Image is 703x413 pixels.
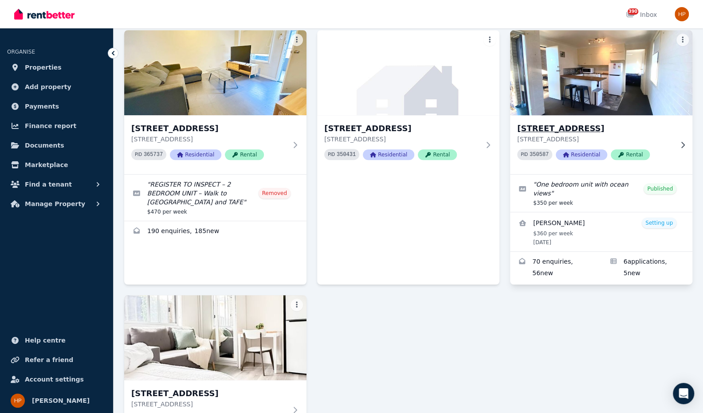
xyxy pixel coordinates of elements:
[291,299,303,311] button: More options
[131,400,287,409] p: [STREET_ADDRESS]
[7,78,106,96] a: Add property
[131,135,287,144] p: [STREET_ADDRESS]
[556,149,607,160] span: Residential
[25,62,62,73] span: Properties
[7,175,106,193] button: Find a tenant
[676,34,689,46] button: More options
[124,175,306,221] a: Edit listing: REGISTER TO INSPECT – 2 BEDROOM UNIT – Walk to UOW and TAFE
[144,152,163,158] code: 365737
[510,175,692,212] a: Edit listing: One bedroom unit with ocean views
[7,117,106,135] a: Finance report
[25,199,85,209] span: Manage Property
[7,49,35,55] span: ORGANISE
[611,149,650,160] span: Rental
[7,351,106,369] a: Refer a friend
[517,135,673,144] p: [STREET_ADDRESS]
[291,34,303,46] button: More options
[7,156,106,174] a: Marketplace
[7,136,106,154] a: Documents
[7,195,106,213] button: Manage Property
[25,355,73,365] span: Refer a friend
[7,58,106,76] a: Properties
[530,152,549,158] code: 350587
[25,101,59,112] span: Payments
[521,152,528,157] small: PID
[506,28,697,117] img: 4/364 Beach Road, Batehaven
[131,122,287,135] h3: [STREET_ADDRESS]
[25,179,72,190] span: Find a tenant
[317,30,499,115] img: 480 Princes Highway, Woonona
[483,34,496,46] button: More options
[7,97,106,115] a: Payments
[324,135,480,144] p: [STREET_ADDRESS]
[510,252,601,284] a: Enquiries for 4/364 Beach Road, Batehaven
[135,152,142,157] small: PID
[7,370,106,388] a: Account settings
[418,149,457,160] span: Rental
[510,30,692,174] a: 4/364 Beach Road, Batehaven[STREET_ADDRESS][STREET_ADDRESS]PID 350587ResidentialRental
[7,331,106,349] a: Help centre
[317,30,499,174] a: 480 Princes Highway, Woonona[STREET_ADDRESS][STREET_ADDRESS]PID 350431ResidentialRental
[673,383,694,404] div: Open Intercom Messenger
[25,160,68,170] span: Marketplace
[225,149,264,160] span: Rental
[170,149,221,160] span: Residential
[601,252,693,284] a: Applications for 4/364 Beach Road, Batehaven
[25,140,64,151] span: Documents
[25,121,76,131] span: Finance report
[626,10,657,19] div: Inbox
[131,387,287,400] h3: [STREET_ADDRESS]
[25,374,84,385] span: Account settings
[628,8,638,15] span: 390
[510,212,692,251] a: View details for Nicholas Korotki-Hill
[675,7,689,21] img: Heidi P
[14,8,75,21] img: RentBetter
[363,149,414,160] span: Residential
[124,30,306,174] a: 4 College Pl, Gwynneville[STREET_ADDRESS][STREET_ADDRESS]PID 365737ResidentialRental
[517,122,673,135] h3: [STREET_ADDRESS]
[124,30,306,115] img: 4 College Pl, Gwynneville
[124,295,306,380] img: 480 Princes Highway, Woonona
[32,395,90,406] span: [PERSON_NAME]
[25,82,71,92] span: Add property
[324,122,480,135] h3: [STREET_ADDRESS]
[11,394,25,408] img: Heidi P
[124,221,306,242] a: Enquiries for 4 College Pl, Gwynneville
[25,335,66,346] span: Help centre
[337,152,356,158] code: 350431
[328,152,335,157] small: PID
